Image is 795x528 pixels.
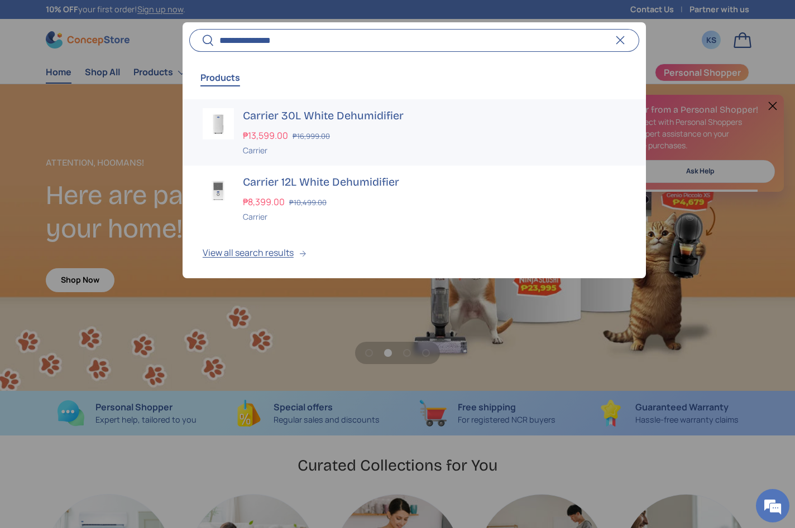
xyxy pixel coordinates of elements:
img: carrier-dehumidifier-12-liter-full-view-concepstore [203,175,234,206]
s: ₱16,999.00 [293,131,330,141]
strong: ₱8,399.00 [243,196,288,208]
img: carrier-dehumidifier-30-liter-full-view-concepstore [203,108,234,139]
div: Carrier [243,144,626,156]
s: ₱10,499.00 [289,197,327,207]
button: View all search results [183,231,646,278]
h3: Carrier 30L White Dehumidifier [243,108,626,124]
div: Carrier [243,211,626,222]
h3: Carrier 12L White Dehumidifier [243,175,626,190]
button: Products [200,65,240,90]
a: carrier-dehumidifier-12-liter-full-view-concepstore Carrier 12L White Dehumidifier ₱8,399.00 ₱10,... [183,166,646,232]
strong: ₱13,599.00 [243,129,291,142]
a: carrier-dehumidifier-30-liter-full-view-concepstore Carrier 30L White Dehumidifier ₱13,599.00 ₱16... [183,99,646,166]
